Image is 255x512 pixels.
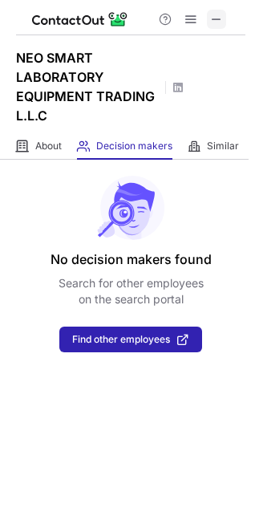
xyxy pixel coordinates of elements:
span: About [35,140,62,152]
p: Search for other employees on the search portal [59,275,204,307]
button: Find other employees [59,327,202,352]
span: Decision makers [96,140,172,152]
img: No leads found [96,176,165,240]
h1: NEO SMART LABORATORY EQUIPMENT TRADING L.L.C [16,48,160,125]
span: Similar [207,140,239,152]
header: No decision makers found [51,250,212,269]
span: Find other employees [72,334,170,345]
img: ContactOut v5.3.10 [32,10,128,29]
